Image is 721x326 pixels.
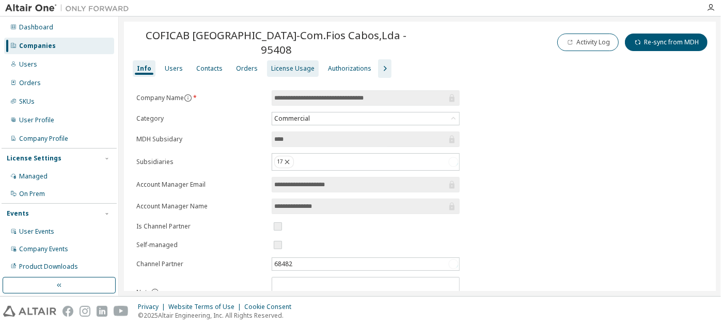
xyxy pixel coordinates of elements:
div: Contacts [196,64,223,73]
div: Website Terms of Use [168,303,244,311]
label: Account Manager Name [136,202,265,210]
img: altair_logo.svg [3,306,56,317]
div: Privacy [138,303,168,311]
button: Re-sync from MDH [625,34,708,51]
div: Commercial [273,113,311,124]
div: User Profile [19,116,54,124]
div: Product Downloads [19,263,78,271]
div: User Events [19,227,54,236]
label: Channel Partner [136,260,265,268]
label: Subsidiaries [136,158,265,166]
img: facebook.svg [62,306,73,317]
button: information [151,288,159,297]
label: Is Channel Partner [136,222,265,231]
img: linkedin.svg [97,306,107,317]
label: Category [136,115,265,123]
div: Company Events [19,245,68,253]
img: instagram.svg [80,306,90,317]
label: Account Manager Email [136,181,265,189]
div: 17 [274,156,294,168]
div: On Prem [19,190,45,198]
div: Dashboard [19,23,53,31]
div: Users [19,60,37,69]
img: youtube.svg [114,306,129,317]
p: © 2025 Altair Engineering, Inc. All Rights Reserved. [138,311,297,320]
div: Authorizations [328,64,371,73]
div: Orders [236,64,258,73]
label: Self-managed [136,241,265,249]
div: Companies [19,42,56,50]
div: Commercial [272,112,459,125]
label: Company Name [136,94,265,102]
div: Cookie Consent [244,303,297,311]
div: Users [165,64,183,73]
div: Info [137,64,151,73]
button: Activity Log [557,34,619,51]
div: Orders [19,79,41,87]
label: Note [136,288,151,297]
img: Altair One [5,3,134,13]
div: Events [7,209,29,218]
div: License Usage [271,64,315,73]
div: 17 [272,154,459,170]
div: License Settings [7,154,61,162]
label: MDH Subsidary [136,135,265,143]
div: 68482 [273,258,294,270]
div: Company Profile [19,135,68,143]
div: 68482 [272,258,459,270]
div: SKUs [19,97,35,106]
button: information [184,94,192,102]
span: COFICAB [GEOGRAPHIC_DATA]-Com.Fios Cabos,Lda - 95408 [130,28,422,57]
div: Managed [19,172,48,181]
